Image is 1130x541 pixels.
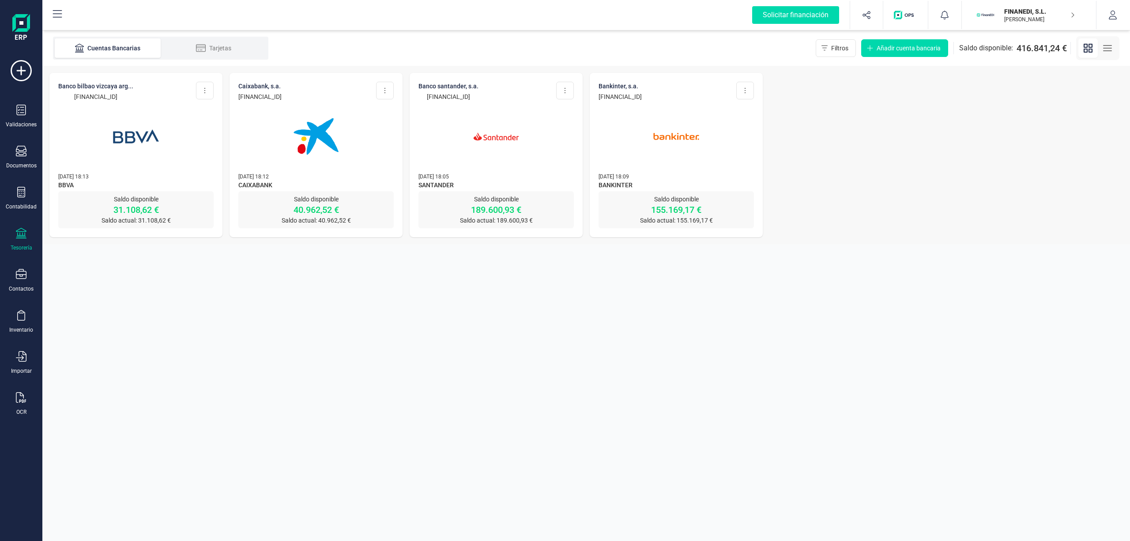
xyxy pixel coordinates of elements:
[1017,42,1067,54] span: 416.841,24 €
[238,204,394,216] p: 40.962,52 €
[599,195,754,204] p: Saldo disponible
[599,216,754,225] p: Saldo actual: 155.169,17 €
[58,216,214,225] p: Saldo actual: 31.108,62 €
[959,43,1013,53] span: Saldo disponible:
[889,1,923,29] button: Logo de OPS
[877,44,941,53] span: Añadir cuenta bancaria
[816,39,856,57] button: Filtros
[418,82,478,91] p: BANCO SANTANDER, S.A.
[976,5,995,25] img: FI
[58,181,214,191] span: BBVA
[972,1,1085,29] button: FIFINANEDI, S.L.[PERSON_NAME]
[238,181,394,191] span: CAIXABANK
[418,181,574,191] span: SANTANDER
[6,121,37,128] div: Validaciones
[238,195,394,204] p: Saldo disponible
[742,1,850,29] button: Solicitar financiación
[1004,16,1075,23] p: [PERSON_NAME]
[9,326,33,333] div: Inventario
[16,409,26,416] div: OCR
[238,216,394,225] p: Saldo actual: 40.962,52 €
[72,44,143,53] div: Cuentas Bancarias
[6,203,37,210] div: Contabilidad
[11,244,32,251] div: Tesorería
[58,195,214,204] p: Saldo disponible
[599,92,642,101] p: [FINANCIAL_ID]
[11,367,32,375] div: Importar
[58,204,214,216] p: 31.108,62 €
[1004,7,1075,16] p: FINANEDI, S.L.
[12,14,30,42] img: Logo Finanedi
[418,174,449,180] span: [DATE] 18:05
[238,174,269,180] span: [DATE] 18:12
[6,162,37,169] div: Documentos
[599,204,754,216] p: 155.169,17 €
[238,92,282,101] p: [FINANCIAL_ID]
[418,195,574,204] p: Saldo disponible
[418,204,574,216] p: 189.600,93 €
[58,174,89,180] span: [DATE] 18:13
[178,44,249,53] div: Tarjetas
[9,285,34,292] div: Contactos
[599,181,754,191] span: BANKINTER
[238,82,282,91] p: CAIXABANK, S.A.
[58,82,133,91] p: BANCO BILBAO VIZCAYA ARG...
[752,6,839,24] div: Solicitar financiación
[58,92,133,101] p: [FINANCIAL_ID]
[894,11,917,19] img: Logo de OPS
[861,39,948,57] button: Añadir cuenta bancaria
[418,216,574,225] p: Saldo actual: 189.600,93 €
[599,82,642,91] p: BANKINTER, S.A.
[599,174,629,180] span: [DATE] 18:09
[831,44,848,53] span: Filtros
[418,92,478,101] p: [FINANCIAL_ID]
